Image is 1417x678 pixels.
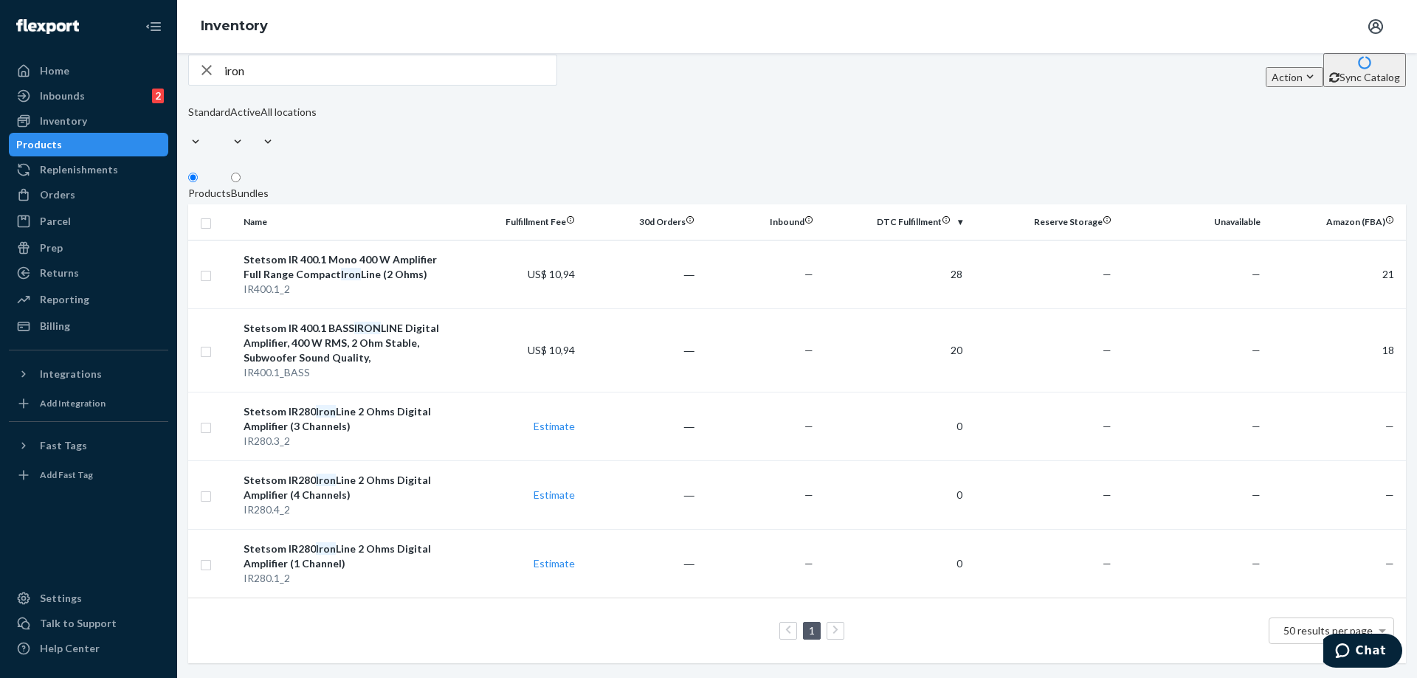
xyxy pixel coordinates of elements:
[40,641,100,656] div: Help Center
[244,473,455,502] div: Stetsom IR280 Line 2 Ohms Digital Amplifier (4 Channels)
[40,292,89,307] div: Reporting
[261,105,317,120] div: All locations
[581,240,700,308] td: ―
[1103,488,1111,501] span: —
[9,84,168,108] a: Inbounds2
[224,55,556,85] input: Search inventory by name or sku
[1361,12,1390,41] button: Open account menu
[819,240,968,308] td: 28
[40,591,82,606] div: Settings
[40,438,87,453] div: Fast Tags
[9,261,168,285] a: Returns
[40,397,106,409] div: Add Integration
[341,268,361,280] em: Iron
[1323,634,1402,671] iframe: Abre um widget para que você possa conversar por chat com um de nossos agentes
[1252,557,1261,570] span: —
[40,63,69,78] div: Home
[244,321,455,365] div: Stetsom IR 400.1 BASS LINE Digital Amplifier, 400 W RMS, 2 Ohm Stable, Subwoofer Sound Quality,
[316,405,336,418] em: Iron
[819,529,968,598] td: 0
[188,105,230,120] div: Standard
[9,587,168,610] a: Settings
[40,187,75,202] div: Orders
[244,542,455,571] div: Stetsom IR280 Line 2 Ohms Digital Amplifier (1 Channel)
[819,460,968,529] td: 0
[804,268,813,280] span: —
[40,468,93,481] div: Add Fast Tag
[1385,557,1394,570] span: —
[534,557,575,570] a: Estimate
[9,612,168,635] button: Talk to Support
[819,308,968,392] td: 20
[9,637,168,660] a: Help Center
[40,241,63,255] div: Prep
[9,434,168,457] button: Fast Tags
[244,365,455,380] div: IR400.1_BASS
[581,204,700,240] th: 30d Orders
[804,488,813,501] span: —
[804,420,813,432] span: —
[189,5,280,48] ol: breadcrumbs
[528,344,575,356] span: US$ 10,94
[230,105,261,120] div: Active
[581,308,700,392] td: ―
[1283,624,1373,637] span: 50 results per page
[316,542,336,555] em: Iron
[152,89,164,103] div: 2
[244,404,455,434] div: Stetsom IR280 Line 2 Ohms Digital Amplifier (3 Channels)
[40,266,79,280] div: Returns
[700,204,820,240] th: Inbound
[244,282,455,297] div: IR400.1_2
[9,158,168,181] a: Replenishments
[804,557,813,570] span: —
[40,319,70,333] div: Billing
[188,120,190,134] input: Standard
[534,420,575,432] a: Estimate
[1103,344,1111,356] span: —
[534,488,575,501] a: Estimate
[244,434,455,449] div: IR280.3_2
[1252,488,1261,501] span: —
[1266,67,1323,87] button: Action
[244,252,455,282] div: Stetsom IR 400.1 Mono 400 W Amplifier Full Range Compact Line (2 Ohms)
[188,186,231,201] div: Products
[40,162,118,177] div: Replenishments
[9,362,168,386] button: Integrations
[819,392,968,460] td: 0
[231,186,269,201] div: Bundles
[40,89,85,103] div: Inbounds
[40,616,117,631] div: Talk to Support
[1266,308,1406,392] td: 18
[9,59,168,83] a: Home
[188,173,198,182] input: Products
[1385,488,1394,501] span: —
[40,214,71,229] div: Parcel
[1252,420,1261,432] span: —
[581,529,700,598] td: ―
[1117,204,1266,240] th: Unavailable
[9,463,168,487] a: Add Fast Tag
[9,288,168,311] a: Reporting
[40,114,87,128] div: Inventory
[316,474,336,486] em: Iron
[9,236,168,260] a: Prep
[804,344,813,356] span: —
[231,173,241,182] input: Bundles
[1266,204,1406,240] th: Amazon (FBA)
[1103,557,1111,570] span: —
[9,314,168,338] a: Billing
[354,322,381,334] em: IRON
[1323,53,1406,87] button: Sync Catalog
[16,137,62,152] div: Products
[244,571,455,586] div: IR280.1_2
[139,12,168,41] button: Close Navigation
[261,120,262,134] input: All locations
[461,204,581,240] th: Fulfillment Fee
[1385,420,1394,432] span: —
[1272,69,1317,85] div: Action
[9,109,168,133] a: Inventory
[581,392,700,460] td: ―
[1252,268,1261,280] span: —
[9,210,168,233] a: Parcel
